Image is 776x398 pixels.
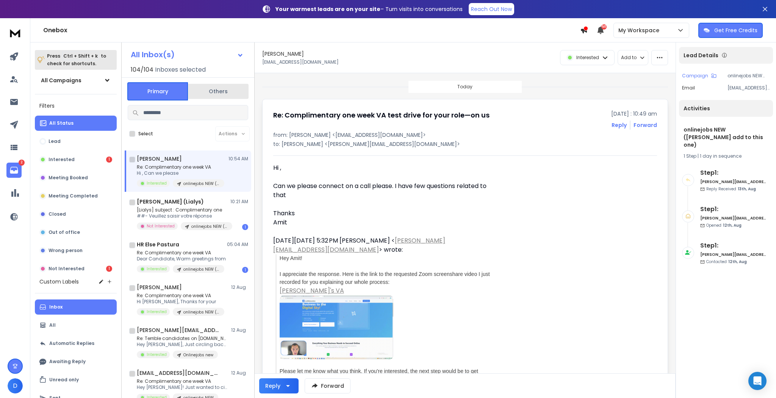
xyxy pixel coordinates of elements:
button: D [8,378,23,393]
p: 10:54 AM [228,156,248,162]
p: 10:21 AM [230,199,248,205]
p: Re: Complimentary one week VA [137,293,224,299]
span: 104 / 104 [131,65,153,74]
div: Forward [634,121,657,129]
div: 1 [242,224,248,230]
h6: Step 1 : [700,241,767,250]
h3: Filters [35,100,117,111]
p: Get Free Credits [714,27,757,34]
span: Please let me know what you think. If you're interested, the next step would be to get those with... [280,368,495,398]
h6: [PERSON_NAME][EMAIL_ADDRESS][DOMAIN_NAME] [700,252,767,257]
a: [PERSON_NAME]'s VA [280,286,494,295]
button: All Inbox(s) [125,47,250,62]
p: Interested [147,352,167,357]
p: onlinejobs NEW ([PERSON_NAME] add to this one) [183,309,220,315]
button: Meeting Completed [35,188,117,204]
p: 12 Aug [231,370,248,376]
p: Meeting Completed [48,193,98,199]
h1: onlinejobs NEW ([PERSON_NAME] add to this one) [684,126,768,149]
p: Add to [621,55,637,61]
button: Meeting Booked [35,170,117,185]
button: All Campaigns [35,73,117,88]
p: Closed [48,211,66,217]
h6: Step 1 : [700,205,767,214]
p: All [49,322,56,328]
h1: [PERSON_NAME] (Lialys) [137,198,204,205]
div: [DATE][DATE] 5:32 PM [PERSON_NAME] < > wrote: [273,236,494,254]
button: Inbox [35,299,117,315]
button: Awaiting Reply [35,354,117,369]
h1: [PERSON_NAME] [137,284,182,291]
p: Hi , Can we please [137,170,224,176]
p: [EMAIL_ADDRESS][DOMAIN_NAME] [727,85,770,91]
h1: Re: Complimentary one week VA test drive for your role—on us [273,110,490,121]
button: Not Interested1 [35,261,117,276]
p: 2 [19,160,25,166]
button: Forward [305,378,350,393]
span: 12th, Aug [723,223,742,228]
div: 1 [106,157,112,163]
p: Unread only [49,377,79,383]
span: 12th, Aug [728,259,747,265]
h1: [PERSON_NAME] [137,155,182,163]
div: | [684,153,768,159]
p: – Turn visits into conversations [275,5,463,13]
p: Interested [147,309,167,315]
p: Reach Out Now [471,5,512,13]
button: Get Free Credits [698,23,763,38]
p: Re: Complimentary one week VA [137,250,226,256]
button: Wrong person [35,243,117,258]
p: Today [457,84,472,90]
p: Lead Details [684,52,718,59]
button: Out of office [35,225,117,240]
div: 1 [242,267,248,273]
p: Hey [PERSON_NAME]! Just wanted to circle [137,384,228,390]
p: Automatic Replies [49,340,94,346]
p: [DATE] : 10:49 am [611,110,657,118]
p: Inbox [49,304,63,310]
strong: Your warmest leads are on your site [275,5,380,13]
button: Unread only [35,372,117,387]
p: 05:04 AM [227,241,248,248]
p: Contacted [706,259,747,265]
button: Interested1 [35,152,117,167]
p: Interested [147,180,167,186]
div: Thanks [273,209,494,218]
h6: Step 1 : [700,168,767,177]
p: 12 Aug [231,327,248,333]
h3: Custom Labels [39,278,79,285]
p: Re: Terrible candidates on [DOMAIN_NAME] [137,335,228,342]
p: Meeting Booked [48,175,88,181]
h6: [PERSON_NAME][EMAIL_ADDRESS][DOMAIN_NAME] [700,179,767,185]
p: 12 Aug [231,284,248,290]
span: Ctrl + Shift + k [62,52,99,60]
h6: [PERSON_NAME][EMAIL_ADDRESS][DOMAIN_NAME] [700,215,767,221]
button: Reply [612,121,627,129]
p: Hi [PERSON_NAME], Thanks for your [137,299,224,305]
p: from: [PERSON_NAME] <[EMAIL_ADDRESS][DOMAIN_NAME]> [273,131,657,139]
p: Hey [PERSON_NAME], Just circling back. Were [137,342,228,348]
div: Amit [273,218,494,227]
p: Wrong person [48,248,83,254]
p: My Workspace [618,27,662,34]
span: Hey Amit! [280,255,302,261]
p: Lead [48,138,61,144]
div: 1 [106,266,112,272]
p: All Status [49,120,74,126]
p: Opened [706,223,742,228]
button: Others [188,83,249,100]
button: Primary [127,82,188,100]
button: All [35,318,117,333]
p: Not Interested [147,223,175,229]
button: Closed [35,207,117,222]
button: Campaign [682,73,717,79]
p: onlinejobs NEW ([PERSON_NAME] add to this one) [183,181,220,186]
p: Interested [576,55,599,61]
p: onlinejobs NEW ([PERSON_NAME] add to this one) [727,73,770,79]
a: 2 [6,163,22,178]
h1: All Inbox(s) [131,51,175,58]
a: [PERSON_NAME][EMAIL_ADDRESS][DOMAIN_NAME] [273,236,445,254]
